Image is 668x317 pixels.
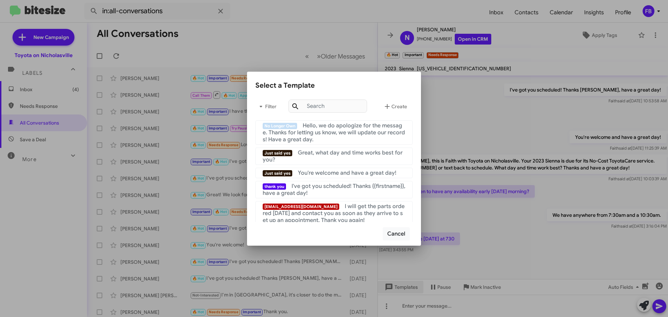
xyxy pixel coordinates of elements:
[263,149,403,163] span: Great, what day and time works best for you?
[255,98,278,115] button: Filter
[288,100,367,113] input: Search
[263,203,405,224] span: I will get the parts ordered [DATE] and contact you as soon as they arrive to set up an appointme...
[383,100,407,113] span: Create
[263,170,292,176] span: Just said yes
[263,122,405,143] span: Hello, we do apologize for the message. Thanks for letting us know, we will update our records! H...
[377,98,413,115] button: Create
[255,80,413,91] div: Select a Template
[383,227,410,240] button: Cancel
[263,204,339,210] span: [EMAIL_ADDRESS][DOMAIN_NAME]
[263,183,286,190] span: thank you
[298,169,396,176] span: You're welcome and have a great day!
[263,150,292,156] span: Just said yes
[263,183,405,197] span: I've got you scheduled! Thanks {{firstname}}, have a great day!
[263,123,297,129] span: No Longer Own
[255,100,278,113] span: Filter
